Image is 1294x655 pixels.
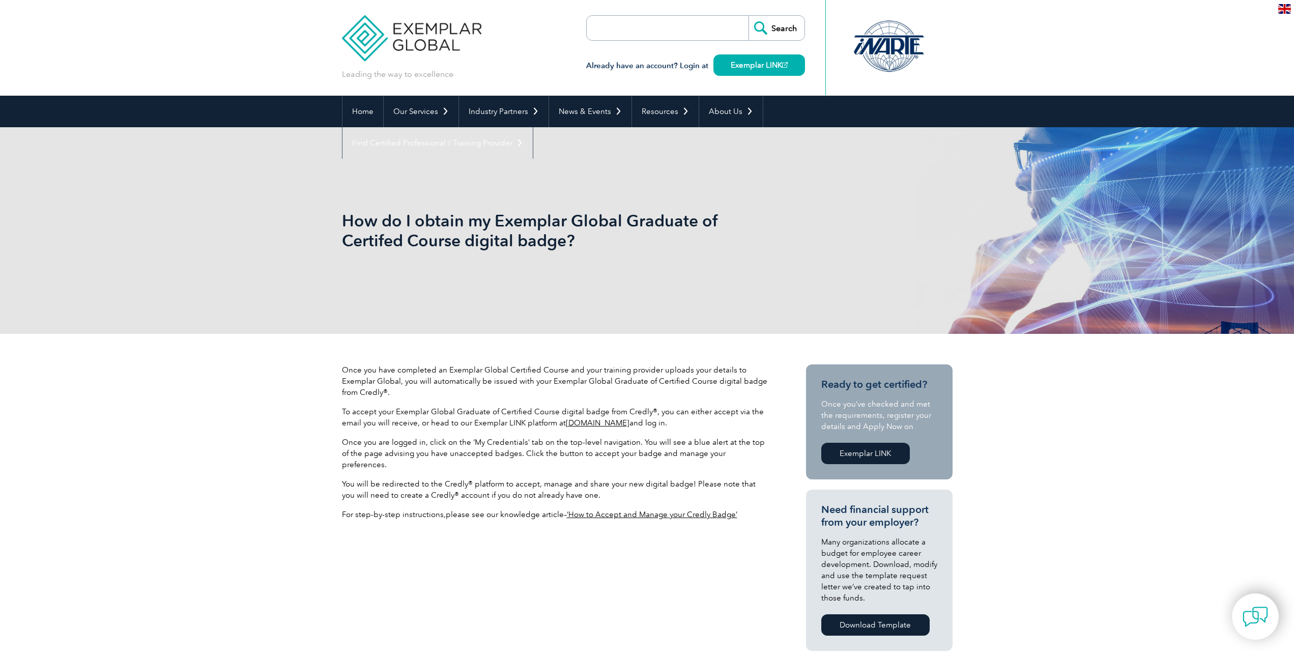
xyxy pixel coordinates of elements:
[821,536,937,604] p: Many organizations allocate a budget for employee career development. Download, modify and use th...
[821,503,937,529] h3: Need financial support from your employer?
[342,510,567,519] span: For step-by-step instructions, –
[566,418,629,428] a: [DOMAIN_NAME]
[821,398,937,432] p: Once you’ve checked and met the requirements, register your details and Apply Now on
[699,96,763,127] a: About Us
[342,407,764,428] span: To accept your Exemplar Global Graduate of Certified Course digital badge from Credly®, you can e...
[342,69,453,80] p: Leading the way to excellence
[749,16,804,40] input: Search
[342,438,765,469] span: Once you are logged in, click on the ‘My Credentials’ tab on the top-level navigation. You will s...
[586,60,805,72] h3: Already have an account? Login at
[342,211,733,250] h1: How do I obtain my Exemplar Global Graduate of Certifed Course digital badge?
[549,96,631,127] a: News & Events
[1278,4,1291,14] img: en
[632,96,699,127] a: Resources
[782,62,788,68] img: open_square.png
[821,443,910,464] a: Exemplar LINK
[713,54,805,76] a: Exemplar LINK
[629,418,667,428] span: and log in.
[567,510,737,519] a: ‘How to Accept and Manage your Credly Badge’
[342,365,767,397] span: Once you have completed an Exemplar Global Certified Course and your training provider uploads yo...
[446,510,564,519] span: please see our knowledge article
[821,378,937,391] h3: Ready to get certified?
[384,96,458,127] a: Our Services
[342,127,533,159] a: Find Certified Professional / Training Provider
[342,479,756,500] span: You will be redirected to the Credly® platform to accept, manage and share your new digital badge...
[1243,604,1268,630] img: contact-chat.png
[342,96,383,127] a: Home
[459,96,549,127] a: Industry Partners
[821,614,930,636] a: Download Template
